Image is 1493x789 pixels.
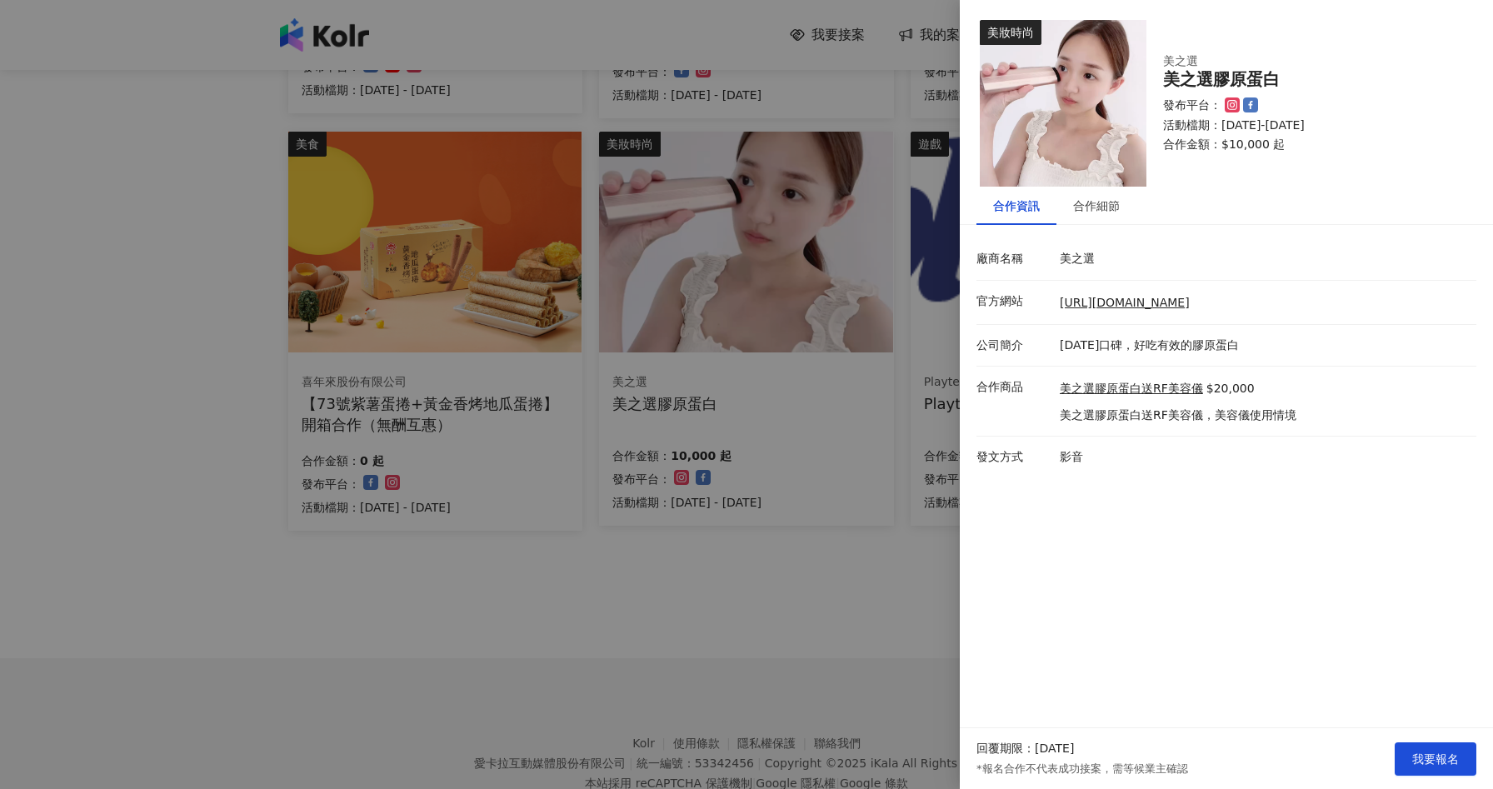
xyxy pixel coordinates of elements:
[980,20,1146,187] img: 美之選膠原蛋白送RF美容儀
[976,251,1051,267] p: 廠商名稱
[1163,97,1221,114] p: 發布平台：
[1163,53,1430,70] div: 美之選
[1412,752,1459,766] span: 我要報名
[1060,381,1203,397] a: 美之選膠原蛋白送RF美容儀
[1206,381,1255,397] p: $20,000
[1073,197,1120,215] div: 合作細節
[993,197,1040,215] div: 合作資訊
[980,20,1041,45] div: 美妝時尚
[976,762,1188,777] p: *報名合作不代表成功接案，需等候業主確認
[1163,137,1456,153] p: 合作金額： $10,000 起
[1060,407,1296,424] p: 美之選膠原蛋白送RF美容儀，美容儀使用情境
[1395,742,1476,776] button: 我要報名
[976,337,1051,354] p: 公司簡介
[1060,296,1190,309] a: [URL][DOMAIN_NAME]
[976,293,1051,310] p: 官方網站
[976,379,1051,396] p: 合作商品
[976,741,1074,757] p: 回覆期限：[DATE]
[976,449,1051,466] p: 發文方式
[1163,117,1456,134] p: 活動檔期：[DATE]-[DATE]
[1060,449,1468,466] p: 影音
[1163,70,1456,89] div: 美之選膠原蛋白
[1060,251,1468,267] p: 美之選
[1060,337,1468,354] p: [DATE]口碑，好吃有效的膠原蛋白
